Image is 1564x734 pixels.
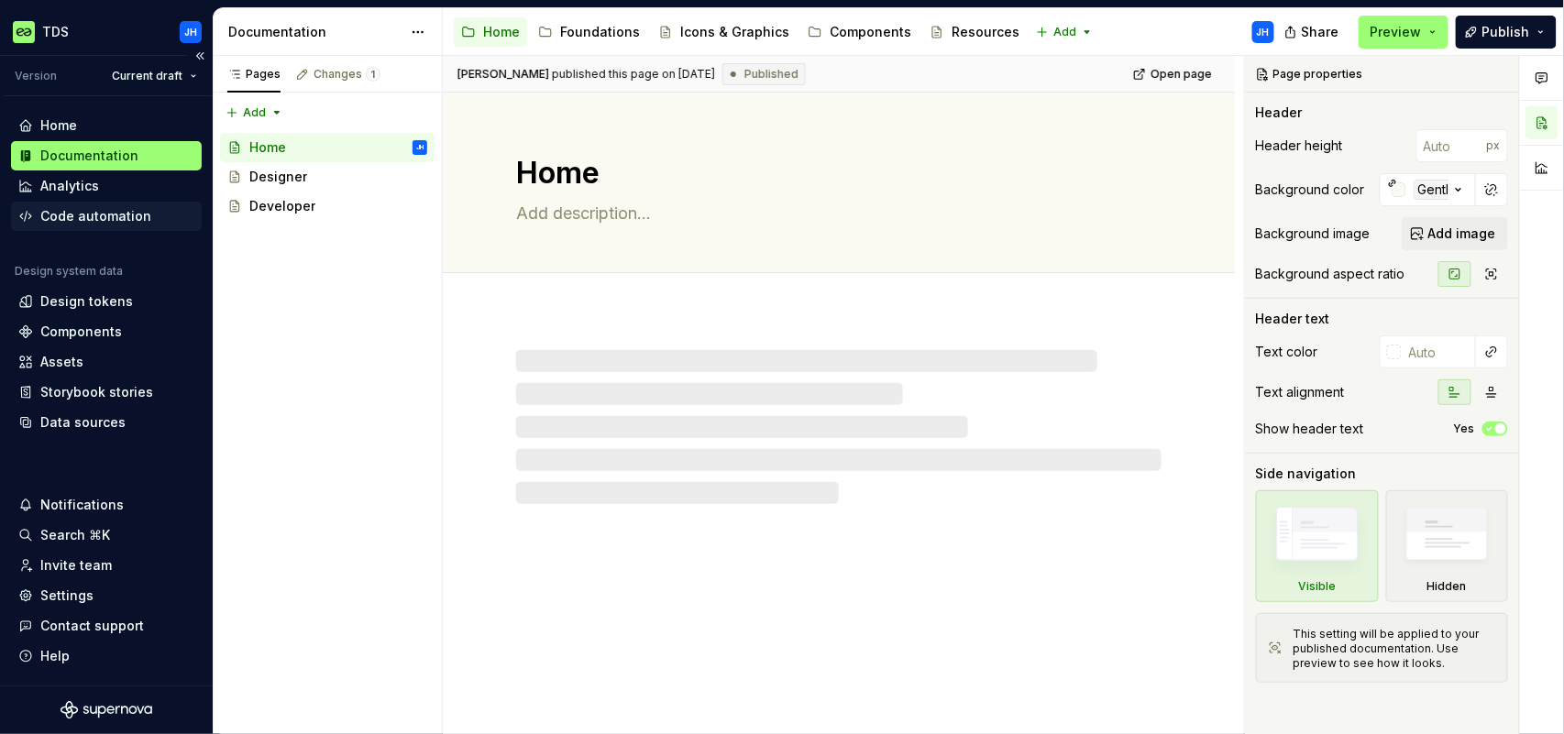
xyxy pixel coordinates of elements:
[40,177,99,195] div: Analytics
[1256,490,1379,602] div: Visible
[1482,23,1530,41] span: Publish
[40,617,144,635] div: Contact support
[11,641,202,671] button: Help
[11,141,202,170] a: Documentation
[1030,19,1099,45] button: Add
[1256,343,1318,361] div: Text color
[11,111,202,140] a: Home
[11,171,202,201] a: Analytics
[1380,173,1476,206] button: Gentlecream
[249,168,307,186] div: Designer
[454,14,1027,50] div: Page tree
[1256,465,1357,483] div: Side navigation
[11,378,202,407] a: Storybook stories
[1257,25,1270,39] div: JH
[11,202,202,231] a: Code automation
[454,17,527,47] a: Home
[220,133,435,162] a: HomeJH
[1416,129,1487,162] input: Auto
[314,67,380,82] div: Changes
[40,647,70,665] div: Help
[249,138,286,157] div: Home
[366,67,380,82] span: 1
[800,17,919,47] a: Components
[1302,23,1339,41] span: Share
[112,69,182,83] span: Current draft
[187,43,213,69] button: Collapse sidebar
[13,21,35,43] img: c8550e5c-f519-4da4-be5f-50b4e1e1b59d.png
[40,353,83,371] div: Assets
[40,556,112,575] div: Invite team
[15,264,123,279] div: Design system data
[512,151,1158,195] textarea: Home
[1402,335,1476,368] input: Auto
[220,100,289,126] button: Add
[1256,137,1343,155] div: Header height
[220,162,435,192] a: Designer
[1256,225,1371,243] div: Background image
[40,147,138,165] div: Documentation
[1128,61,1220,87] a: Open page
[560,23,640,41] div: Foundations
[11,520,202,550] button: Search ⌘K
[40,413,126,432] div: Data sources
[483,23,520,41] div: Home
[1256,104,1303,122] div: Header
[1151,67,1212,82] span: Open page
[243,105,266,120] span: Add
[1371,23,1422,41] span: Preview
[1456,16,1557,49] button: Publish
[42,23,69,41] div: TDS
[15,69,57,83] div: Version
[104,63,205,89] button: Current draft
[1487,138,1501,153] p: px
[651,17,797,47] a: Icons & Graphics
[1294,627,1496,671] div: This setting will be applied to your published documentation. Use preview to see how it looks.
[40,323,122,341] div: Components
[1414,180,1500,200] div: Gentlecream
[11,490,202,520] button: Notifications
[40,292,133,311] div: Design tokens
[1256,265,1405,283] div: Background aspect ratio
[1256,383,1345,401] div: Text alignment
[11,581,202,610] a: Settings
[416,138,424,157] div: JH
[11,408,202,437] a: Data sources
[40,383,153,401] div: Storybook stories
[1402,217,1508,250] button: Add image
[952,23,1019,41] div: Resources
[40,496,124,514] div: Notifications
[227,67,281,82] div: Pages
[1427,579,1467,594] div: Hidden
[40,586,94,605] div: Settings
[1359,16,1448,49] button: Preview
[40,116,77,135] div: Home
[40,207,151,225] div: Code automation
[184,25,197,39] div: JH
[1275,16,1351,49] button: Share
[457,67,549,82] span: [PERSON_NAME]
[922,17,1027,47] a: Resources
[830,23,911,41] div: Components
[220,192,435,221] a: Developer
[1256,420,1364,438] div: Show header text
[11,287,202,316] a: Design tokens
[40,526,110,544] div: Search ⌘K
[1428,225,1496,243] span: Add image
[61,701,152,719] svg: Supernova Logo
[531,17,647,47] a: Foundations
[220,133,435,221] div: Page tree
[11,317,202,346] a: Components
[1053,25,1076,39] span: Add
[11,347,202,377] a: Assets
[228,23,402,41] div: Documentation
[1256,310,1330,328] div: Header text
[744,67,799,82] span: Published
[1386,490,1509,602] div: Hidden
[1298,579,1336,594] div: Visible
[1256,181,1365,199] div: Background color
[249,197,315,215] div: Developer
[680,23,789,41] div: Icons & Graphics
[4,12,209,51] button: TDSJH
[552,67,715,82] div: published this page on [DATE]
